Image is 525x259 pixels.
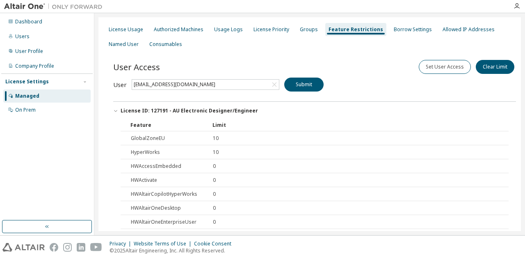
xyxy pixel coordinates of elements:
[194,241,236,247] div: Cookie Consent
[63,243,72,252] img: instagram.svg
[109,26,143,33] div: License Usage
[109,41,139,48] div: Named User
[154,26,203,33] div: Authorized Machines
[213,191,216,197] span: 0
[284,78,324,92] button: Submit
[213,177,216,183] span: 0
[213,135,219,142] span: 10
[253,26,289,33] div: License Priority
[110,247,236,254] p: © 2025 Altair Engineering, Inc. All Rights Reserved.
[131,163,181,170] span: HWAccessEmbedded
[443,26,495,33] div: Allowed IP Addresses
[131,205,181,211] span: HWAltairOneDesktop
[213,205,216,211] span: 0
[110,241,134,247] div: Privacy
[329,26,383,33] div: Feature Restrictions
[130,118,206,131] div: Feature
[132,80,279,89] div: [EMAIL_ADDRESS][DOMAIN_NAME]
[15,107,36,113] div: On Prem
[50,243,58,252] img: facebook.svg
[131,191,197,197] span: HWAltairCopilotHyperWorks
[15,63,54,69] div: Company Profile
[131,149,160,156] span: HyperWorks
[212,118,488,131] div: Limit
[213,163,216,170] span: 0
[132,80,217,89] div: [EMAIL_ADDRESS][DOMAIN_NAME]
[90,243,102,252] img: youtube.svg
[121,108,258,114] div: License ID: 127191 - AU Electronic Designer/Engineer
[476,60,514,74] button: Clear Limit
[77,243,85,252] img: linkedin.svg
[4,2,107,11] img: Altair One
[213,149,219,156] span: 10
[15,18,42,25] div: Dashboard
[300,26,318,33] div: Groups
[15,33,30,40] div: Users
[15,93,39,99] div: Managed
[113,81,127,88] label: User
[213,219,216,225] span: 0
[214,26,243,33] div: Usage Logs
[149,41,182,48] div: Consumables
[15,48,43,55] div: User Profile
[113,61,160,73] span: User Access
[134,241,194,247] div: Website Terms of Use
[419,60,471,74] button: Set User Access
[2,243,45,252] img: altair_logo.svg
[131,177,157,183] span: HWActivate
[5,78,49,85] div: License Settings
[131,219,196,225] span: HWAltairOneEnterpriseUser
[113,102,516,120] button: License ID: 127191 - AU Electronic Designer/Engineer
[131,135,165,142] span: GlobalZoneEU
[394,26,432,33] div: Borrow Settings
